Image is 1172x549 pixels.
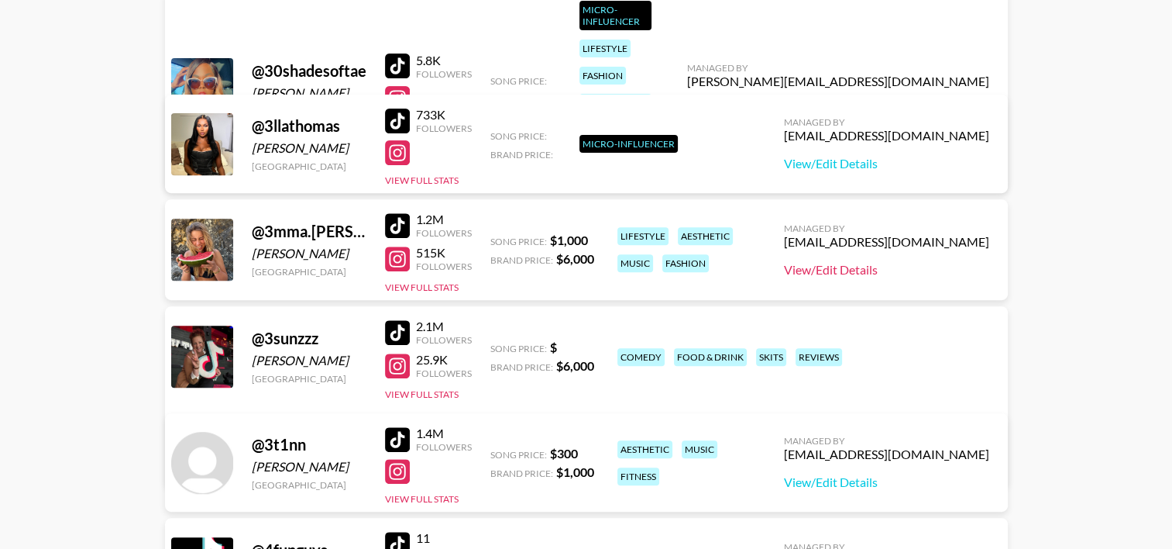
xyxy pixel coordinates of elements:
div: Micro-Influencer [579,1,651,30]
strong: $ 1,000 [556,464,594,479]
div: [PERSON_NAME] [252,85,366,101]
div: 1.2M [416,212,472,227]
span: Song Price: [490,75,547,87]
div: Managed By [784,223,989,234]
div: fitness [617,468,659,485]
button: View Full Stats [385,281,459,293]
span: Song Price: [490,343,547,354]
div: [PERSON_NAME] [252,246,366,261]
strong: $ 6,000 [556,251,594,266]
div: [PERSON_NAME][EMAIL_ADDRESS][DOMAIN_NAME] [687,74,989,89]
div: skits [756,348,786,366]
div: Followers [416,441,472,453]
span: Song Price: [490,449,547,461]
div: comedy [617,348,665,366]
div: [EMAIL_ADDRESS][DOMAIN_NAME] [784,234,989,250]
span: Brand Price: [490,149,553,161]
div: @ 3t1nn [252,435,366,454]
div: 11 [416,530,472,546]
span: Brand Price: [490,468,553,479]
div: @ 3llathomas [252,116,366,136]
div: [GEOGRAPHIC_DATA] [252,373,366,385]
div: [EMAIL_ADDRESS][DOMAIN_NAME] [784,447,989,462]
div: food & drink [674,348,747,366]
div: Followers [416,368,472,379]
a: View/Edit Details [784,156,989,171]
div: [EMAIL_ADDRESS][DOMAIN_NAME] [784,128,989,143]
div: 2.1M [416,319,472,334]
a: View/Edit Details [784,262,989,278]
span: Brand Price: [490,254,553,266]
div: Followers [416,227,472,239]
div: 1.4M [416,426,472,441]
div: music [617,254,653,272]
div: Followers [416,68,472,80]
span: Song Price: [490,236,547,247]
div: [PERSON_NAME] [252,459,366,475]
strong: $ 300 [550,446,578,461]
strong: $ 6,000 [556,358,594,373]
div: Managed By [687,62,989,74]
strong: $ [550,340,557,354]
div: Followers [416,261,472,272]
div: @ 3sunzzz [252,329,366,348]
div: Followers [416,123,472,134]
div: 733K [416,107,472,123]
div: reviews [796,348,842,366]
div: Micro-Influencer [579,135,678,153]
span: Brand Price: [490,361,553,373]
div: 25.9K [416,352,472,368]
div: [GEOGRAPHIC_DATA] [252,266,366,278]
div: @ 30shadesoftae [252,61,366,81]
div: @ 3mma.[PERSON_NAME] [252,222,366,241]
div: [GEOGRAPHIC_DATA] [252,161,366,172]
div: aesthetic [617,440,672,458]
div: lifestyle [579,40,631,57]
div: makeup & beauty [579,94,651,123]
div: aesthetic [678,227,733,245]
span: Brand Price: [490,94,553,105]
div: [PERSON_NAME] [252,140,366,156]
div: fashion [662,254,709,272]
button: View Full Stats [385,493,459,505]
div: Managed By [784,435,989,447]
div: Followers [416,334,472,346]
div: Managed By [784,116,989,128]
strong: $ 1,000 [550,233,588,247]
div: music [682,440,717,458]
div: 515K [416,245,472,261]
div: [PERSON_NAME] [252,353,366,368]
a: View/Edit Details [784,475,989,490]
span: Song Price: [490,130,547,142]
div: [GEOGRAPHIC_DATA] [252,479,366,491]
div: fashion [579,67,626,85]
div: lifestyle [617,227,668,245]
div: 5.8K [416,53,472,68]
button: View Full Stats [385,174,459,186]
button: View Full Stats [385,388,459,400]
